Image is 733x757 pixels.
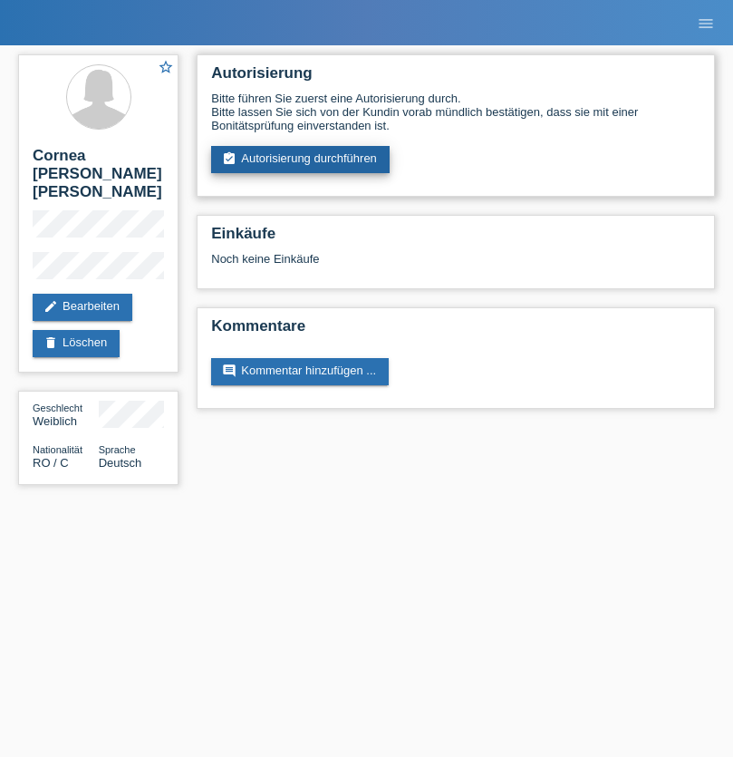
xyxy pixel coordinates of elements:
a: menu [688,17,724,28]
span: Nationalität [33,444,82,455]
h2: Autorisierung [211,64,700,92]
h2: Kommentare [211,317,700,345]
h2: Einkäufe [211,225,700,252]
i: comment [222,364,236,378]
div: Noch keine Einkäufe [211,252,700,279]
a: editBearbeiten [33,294,132,321]
i: assignment_turned_in [222,151,236,166]
div: Weiblich [33,401,99,428]
i: star_border [158,59,174,75]
i: edit [43,299,58,314]
span: Deutsch [99,456,142,470]
a: assignment_turned_inAutorisierung durchführen [211,146,390,173]
span: Sprache [99,444,136,455]
h2: Cornea [PERSON_NAME] [PERSON_NAME] [33,147,164,210]
a: deleteLöschen [33,330,120,357]
span: Geschlecht [33,403,82,413]
a: commentKommentar hinzufügen ... [211,358,389,385]
i: menu [697,15,715,33]
span: Rumänien / C / 15.07.2018 [33,456,69,470]
i: delete [43,335,58,350]
a: star_border [158,59,174,78]
div: Bitte führen Sie zuerst eine Autorisierung durch. Bitte lassen Sie sich von der Kundin vorab münd... [211,92,700,132]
